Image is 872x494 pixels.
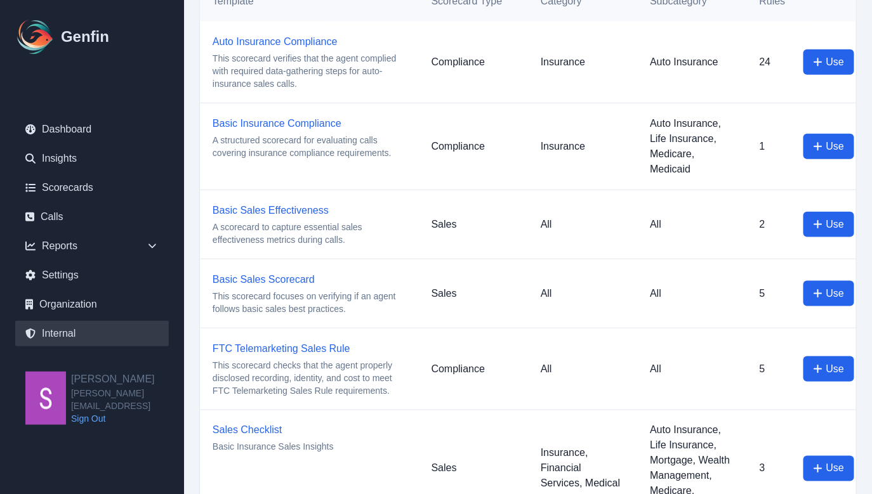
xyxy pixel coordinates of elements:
[15,321,169,346] a: Internal
[760,139,765,154] p: 1
[213,134,406,159] p: A structured scorecard for evaluating calls covering insurance compliance requirements.
[650,217,661,232] p: All
[25,372,66,425] img: Shane Wey
[213,425,282,436] a: Sales Checklist
[760,55,771,70] p: 24
[71,387,184,412] span: [PERSON_NAME][EMAIL_ADDRESS]
[432,217,457,232] p: Sales
[61,27,109,47] h1: Genfin
[803,49,854,75] button: Use
[15,292,169,317] a: Organization
[15,175,169,200] a: Scorecards
[15,233,169,259] div: Reports
[803,134,854,159] button: Use
[213,118,341,129] a: Basic Insurance Compliance
[803,456,854,481] button: Use
[541,286,552,301] p: All
[213,36,338,47] a: Auto Insurance Compliance
[650,55,718,70] p: Auto Insurance
[213,274,315,285] a: Basic Sales Scorecard
[213,205,329,216] a: Basic Sales Effectiveness
[71,372,184,387] h2: [PERSON_NAME]
[541,361,552,377] p: All
[650,286,661,301] p: All
[213,359,406,397] p: This scorecard checks that the agent properly disclosed recording, identity, and cost to meet FTC...
[760,217,765,232] p: 2
[15,16,56,57] img: Logo
[213,343,350,354] a: FTC Telemarketing Sales Rule
[432,55,485,70] p: Compliance
[432,361,485,377] p: Compliance
[213,441,406,453] p: Basic Insurance Sales Insights
[213,290,406,315] p: This scorecard focuses on verifying if an agent follows basic sales best practices.
[650,361,661,377] p: All
[650,116,734,177] p: Auto Insurance, Life Insurance, Medicare, Medicaid
[15,146,169,171] a: Insights
[15,263,169,288] a: Settings
[541,217,552,232] p: All
[760,286,765,301] p: 5
[15,117,169,142] a: Dashboard
[803,281,854,306] button: Use
[15,204,169,230] a: Calls
[71,412,184,425] a: Sign Out
[541,446,624,491] p: Insurance, Financial Services, Medical
[760,461,765,476] p: 3
[541,55,585,70] p: Insurance
[432,286,457,301] p: Sales
[432,139,485,154] p: Compliance
[213,221,406,246] p: A scorecard to capture essential sales effectiveness metrics during calls.
[432,461,457,476] p: Sales
[760,361,765,377] p: 5
[803,356,854,382] button: Use
[541,139,585,154] p: Insurance
[213,52,406,90] p: This scorecard verifies that the agent complied with required data-gathering steps for auto-insur...
[803,212,854,237] button: Use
